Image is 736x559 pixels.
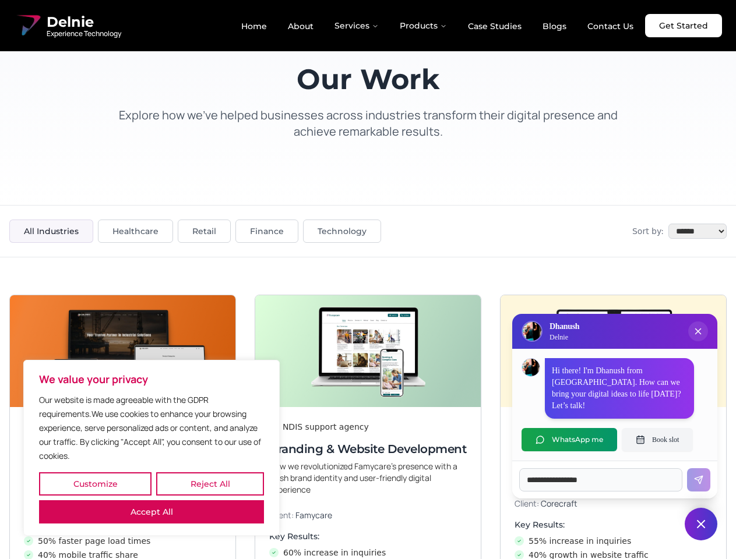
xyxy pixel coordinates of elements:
[501,295,726,407] img: Digital & Brand Revamp
[47,13,121,31] span: Delnie
[156,472,264,496] button: Reject All
[533,16,576,36] a: Blogs
[9,220,93,243] button: All Industries
[632,225,664,237] span: Sort by:
[550,321,579,332] h3: Dhanush
[14,12,121,40] a: Delnie Logo Full
[622,428,693,451] button: Book slot
[515,535,712,547] li: 55% increase in inquiries
[39,372,264,386] p: We value your privacy
[325,14,388,37] button: Services
[550,332,579,342] p: Delnie
[269,421,467,433] div: An NDIS support agency
[107,107,629,140] p: Explore how we've helped businesses across industries transform their digital presence and achiev...
[255,295,481,407] img: Branding & Website Development
[269,547,467,558] li: 60% increase in inquiries
[688,321,708,341] button: Close chat popup
[107,65,629,93] h1: Our Work
[232,14,643,37] nav: Main
[39,393,264,463] p: Our website is made agreeable with the GDPR requirements.We use cookies to enhance your browsing ...
[47,29,121,38] span: Experience Technology
[295,510,332,521] span: Famycare
[10,295,235,407] img: Next-Gen Website Development
[685,508,717,540] button: Close chat
[522,359,540,376] img: Dhanush
[98,220,173,243] button: Healthcare
[523,322,541,341] img: Delnie Logo
[269,441,467,457] h3: Branding & Website Development
[39,500,264,523] button: Accept All
[269,530,467,542] h4: Key Results:
[390,14,456,37] button: Products
[645,14,722,37] a: Get Started
[235,220,298,243] button: Finance
[552,365,687,412] p: Hi there! I'm Dhanush from [GEOGRAPHIC_DATA]. How can we bring your digital ideas to life [DATE]?...
[14,12,42,40] img: Delnie Logo
[232,16,276,36] a: Home
[522,428,617,451] button: WhatsApp me
[178,220,231,243] button: Retail
[39,472,152,496] button: Customize
[459,16,531,36] a: Case Studies
[269,461,467,496] p: How we revolutionized Famycare’s presence with a fresh brand identity and user-friendly digital e...
[578,16,643,36] a: Contact Us
[279,16,323,36] a: About
[303,220,381,243] button: Technology
[269,510,467,521] p: Client:
[24,535,221,547] li: 50% faster page load times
